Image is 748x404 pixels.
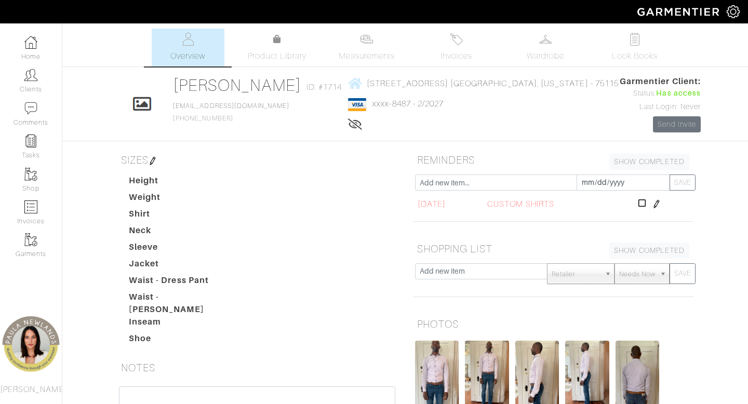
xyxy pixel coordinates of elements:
span: [PHONE_NUMBER] [173,102,289,122]
span: Overview [170,50,205,62]
dt: Shirt [121,208,239,224]
span: [DATE] [418,198,446,210]
h5: NOTES [117,357,397,378]
img: clients-icon-6bae9207a08558b7cb47a8932f037763ab4055f8c8b6bfacd5dc20c3e0201464.png [24,69,37,82]
img: basicinfo-40fd8af6dae0f16599ec9e87c0ef1c0a1fdea2edbe929e3d69a839185d80c458.svg [181,33,194,46]
dt: Sleeve [121,241,239,258]
h5: PHOTOS [413,314,693,334]
div: Last Login: Never [620,101,701,113]
img: visa-934b35602734be37eb7d5d7e5dbcd2044c359bf20a24dc3361ca3fa54326a8a7.png [348,98,366,111]
a: [STREET_ADDRESS] [GEOGRAPHIC_DATA], [US_STATE] - 75115 [348,77,619,90]
img: comment-icon-a0a6a9ef722e966f86d9cbdc48e553b5cf19dbc54f86b18d962a5391bc8f6eb6.png [24,102,37,115]
a: Look Books [598,29,671,66]
dt: Weight [121,191,239,208]
span: CUSTOM SHIRTS [487,198,554,210]
img: garments-icon-b7da505a4dc4fd61783c78ac3ca0ef83fa9d6f193b1c9dc38574b1d14d53ca28.png [24,233,37,246]
span: Has access [656,88,701,99]
a: Invoices [420,29,492,66]
dt: Inseam [121,316,239,332]
img: gear-icon-white-bd11855cb880d31180b6d7d6211b90ccbf57a29d726f0c71d8c61bd08dd39cc2.png [727,5,740,18]
a: xxxx-8487 - 2/2027 [372,99,444,109]
span: Look Books [612,50,658,62]
h5: REMINDERS [413,150,693,170]
img: orders-27d20c2124de7fd6de4e0e44c1d41de31381a507db9b33961299e4e07d508b8c.svg [450,33,463,46]
span: Invoices [440,50,472,62]
dt: Jacket [121,258,239,274]
dt: Shoe [121,332,239,349]
a: [EMAIL_ADDRESS][DOMAIN_NAME] [173,102,289,110]
dt: Height [121,174,239,191]
img: pen-cf24a1663064a2ec1b9c1bd2387e9de7a2fa800b781884d57f21acf72779bad2.png [149,157,157,165]
span: Garmentier Client: [620,75,701,88]
button: SAVE [670,174,696,191]
span: [STREET_ADDRESS] [GEOGRAPHIC_DATA], [US_STATE] - 75115 [367,78,619,88]
img: orders-icon-0abe47150d42831381b5fb84f609e132dff9fe21cb692f30cb5eec754e2cba89.png [24,200,37,213]
a: Send Invite [653,116,701,132]
a: Measurements [330,29,404,66]
a: Wardrobe [509,29,582,66]
a: SHOW COMPLETED [609,243,689,259]
span: Needs Now [619,264,656,285]
a: SHOW COMPLETED [609,154,689,170]
input: Add new item [415,263,547,279]
span: ID: #1714 [306,81,342,93]
span: Product Library [248,50,306,62]
img: dashboard-icon-dbcd8f5a0b271acd01030246c82b418ddd0df26cd7fceb0bd07c9910d44c42f6.png [24,36,37,49]
h5: SHOPPING LIST [413,238,693,259]
h5: SIZES [117,150,397,170]
img: reminder-icon-8004d30b9f0a5d33ae49ab947aed9ed385cf756f9e5892f1edd6e32f2345188e.png [24,134,37,147]
img: garmentier-logo-header-white-b43fb05a5012e4ada735d5af1a66efaba907eab6374d6393d1fbf88cb4ef424d.png [632,3,727,21]
dt: Neck [121,224,239,241]
a: Product Library [241,33,314,62]
dt: Waist - Dress Pant [121,274,239,291]
img: wardrobe-487a4870c1b7c33e795ec22d11cfc2ed9d08956e64fb3008fe2437562e282088.svg [539,33,552,46]
button: SAVE [670,263,696,284]
img: pen-cf24a1663064a2ec1b9c1bd2387e9de7a2fa800b781884d57f21acf72779bad2.png [652,200,661,208]
a: [PERSON_NAME] [173,76,301,95]
a: Overview [152,29,224,66]
img: garments-icon-b7da505a4dc4fd61783c78ac3ca0ef83fa9d6f193b1c9dc38574b1d14d53ca28.png [24,168,37,181]
dt: Waist - [PERSON_NAME] [121,291,239,316]
span: Retailer [552,264,600,285]
span: Measurements [339,50,395,62]
div: Status: [620,88,701,99]
input: Add new item... [415,174,577,191]
span: Wardrobe [527,50,564,62]
img: measurements-466bbee1fd09ba9460f595b01e5d73f9e2bff037440d3c8f018324cb6cdf7a4a.svg [360,33,373,46]
img: todo-9ac3debb85659649dc8f770b8b6100bb5dab4b48dedcbae339e5042a72dfd3cc.svg [629,33,642,46]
